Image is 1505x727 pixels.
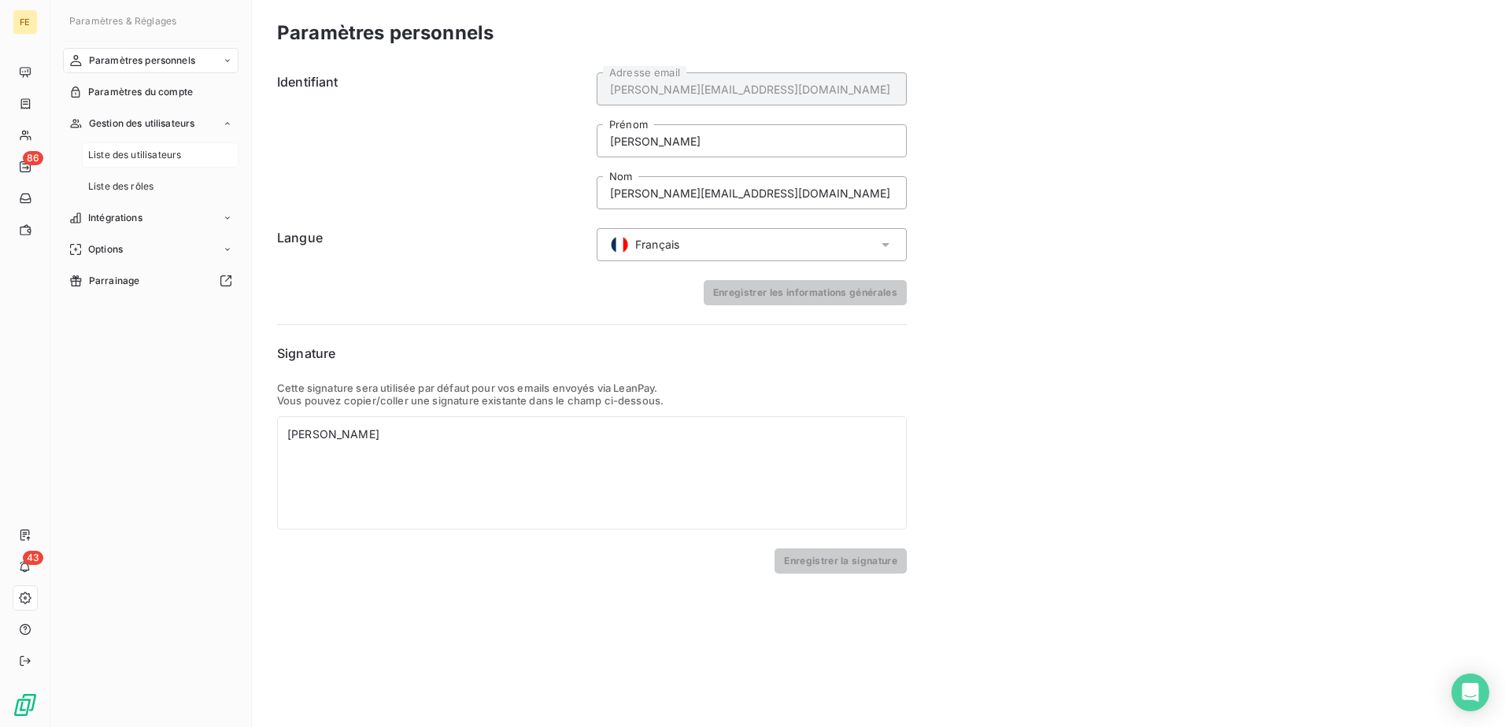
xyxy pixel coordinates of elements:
[88,148,181,162] span: Liste des utilisateurs
[63,79,239,105] a: Paramètres du compte
[277,344,907,363] h6: Signature
[23,151,43,165] span: 86
[277,72,587,209] h6: Identifiant
[82,174,239,199] a: Liste des rôles
[775,548,907,574] button: Enregistrer la signature
[63,268,239,293] a: Parrainage
[277,19,494,47] h3: Paramètres personnels
[89,54,195,68] span: Paramètres personnels
[13,9,38,35] div: FE
[88,242,123,256] span: Options
[82,142,239,168] a: Liste des utilisateurs
[597,176,907,209] input: placeholder
[1451,673,1489,711] div: Open Intercom Messenger
[597,72,907,105] input: placeholder
[23,551,43,565] span: 43
[277,228,587,261] h6: Langue
[88,85,193,99] span: Paramètres du compte
[88,179,153,194] span: Liste des rôles
[277,382,907,394] p: Cette signature sera utilisée par défaut pour vos emails envoyés via LeanPay.
[597,124,907,157] input: placeholder
[69,15,176,27] span: Paramètres & Réglages
[88,211,142,225] span: Intégrations
[635,237,679,253] span: Français
[13,692,38,718] img: Logo LeanPay
[89,116,195,131] span: Gestion des utilisateurs
[89,274,140,288] span: Parrainage
[287,426,897,442] div: [PERSON_NAME]
[704,280,907,305] button: Enregistrer les informations générales
[277,394,907,407] p: Vous pouvez copier/coller une signature existante dans le champ ci-dessous.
